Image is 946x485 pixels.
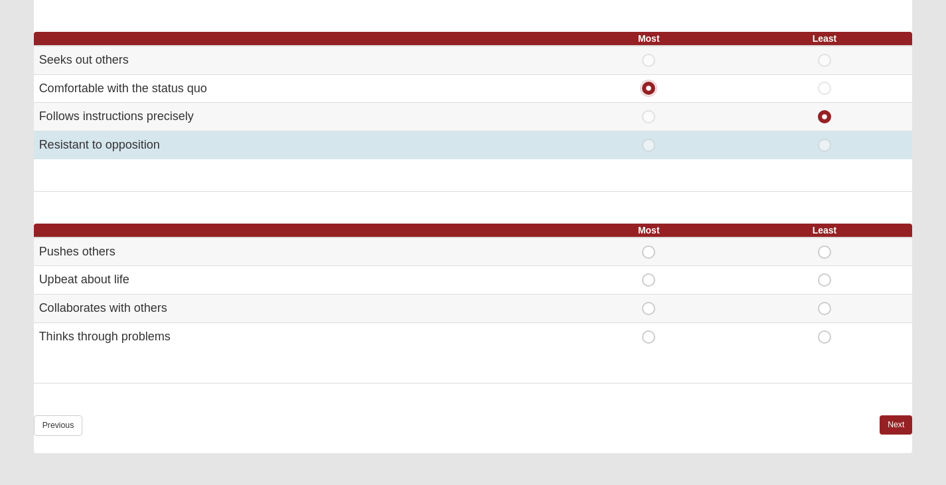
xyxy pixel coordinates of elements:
a: Next [880,415,912,435]
td: Seeks out others [34,46,561,74]
th: Least [737,224,913,238]
td: Thinks through problems [34,322,561,350]
td: Comfortable with the status quo [34,74,561,103]
td: Pushes others [34,238,561,266]
td: Upbeat about life [34,266,561,295]
a: Previous [34,415,83,436]
th: Most [561,32,737,46]
th: Most [561,224,737,238]
td: Resistant to opposition [34,131,561,159]
td: Collaborates with others [34,295,561,323]
th: Least [737,32,913,46]
td: Follows instructions precisely [34,103,561,131]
